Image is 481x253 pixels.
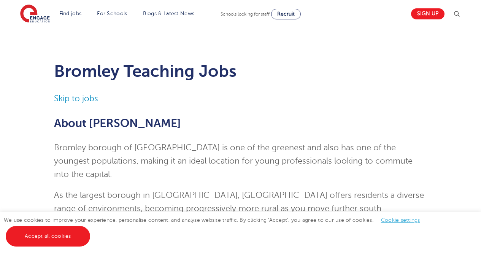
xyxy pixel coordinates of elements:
a: Blogs & Latest News [143,11,195,16]
img: Engage Education [20,5,50,24]
a: Recruit [271,9,301,19]
span: Schools looking for staff [221,11,270,17]
p: Bromley borough of [GEOGRAPHIC_DATA] is one of the greenest and also has one of the youngest popu... [54,141,427,181]
a: Find jobs [59,11,82,16]
span: Recruit [277,11,295,17]
a: Accept all cookies [6,226,90,247]
a: Sign up [411,8,444,19]
span: We use cookies to improve your experience, personalise content, and analyse website traffic. By c... [4,217,428,239]
p: As the largest borough in [GEOGRAPHIC_DATA], [GEOGRAPHIC_DATA] offers residents a diverse range o... [54,189,427,215]
span: About [PERSON_NAME] [54,117,181,130]
h1: Bromley Teaching Jobs [54,62,427,81]
a: For Schools [97,11,127,16]
a: Skip to jobs [54,94,98,103]
a: Cookie settings [381,217,420,223]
